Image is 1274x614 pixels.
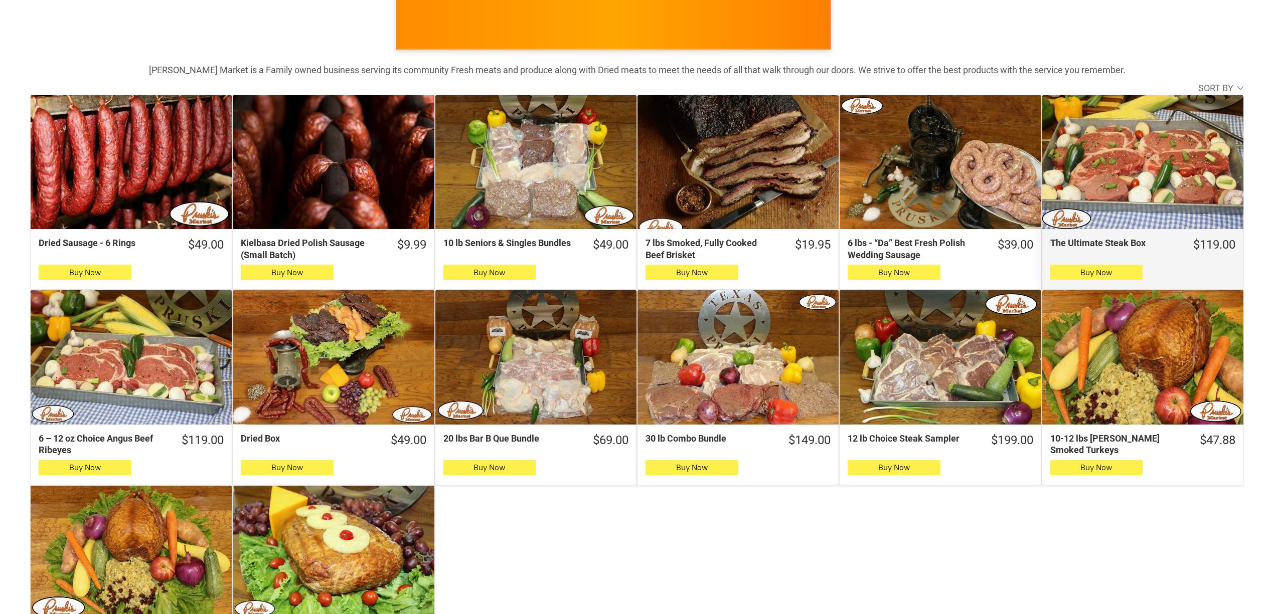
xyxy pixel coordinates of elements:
span: Buy Now [1080,268,1112,277]
div: $199.00 [991,433,1033,448]
a: $47.8810-12 lbs [PERSON_NAME] Smoked Turkeys [1042,433,1243,456]
a: $119.006 – 12 oz Choice Angus Beef Ribeyes [31,433,232,456]
div: $49.00 [188,237,224,253]
span: Buy Now [271,463,303,472]
span: Buy Now [676,463,708,472]
a: $49.00Dried Sausage - 6 Rings [31,237,232,253]
div: Dried Sausage - 6 Rings [39,237,170,249]
div: 20 lbs Bar B Que Bundle [443,433,574,444]
button: Buy Now [646,460,738,475]
span: Buy Now [878,268,910,277]
span: Buy Now [676,268,708,277]
span: Buy Now [271,268,303,277]
div: $47.88 [1200,433,1235,448]
a: $19.957 lbs Smoked, Fully Cooked Beef Brisket [638,237,839,261]
span: [PERSON_NAME] MARKET [825,19,1022,35]
div: $119.00 [182,433,224,448]
a: 6 lbs - “Da” Best Fresh Polish Wedding Sausage [840,95,1041,230]
div: $39.00 [998,237,1033,253]
span: Buy Now [69,463,101,472]
button: Buy Now [848,265,940,280]
div: Dried Box [241,433,372,444]
strong: [PERSON_NAME] Market is a Family owned business serving its community Fresh meats and produce alo... [149,65,1126,75]
div: $49.00 [593,237,628,253]
a: Dried Box [233,290,434,425]
span: Buy Now [69,268,101,277]
a: 30 lb Combo Bundle [638,290,839,425]
a: $149.0030 lb Combo Bundle [638,433,839,448]
a: 10 lb Seniors &amp; Singles Bundles [435,95,636,230]
div: $69.00 [593,433,628,448]
a: $49.00Dried Box [233,433,434,448]
button: Buy Now [39,460,131,475]
a: $39.006 lbs - “Da” Best Fresh Polish Wedding Sausage [840,237,1041,261]
a: The Ultimate Steak Box [1042,95,1243,230]
div: 30 lb Combo Bundle [646,433,770,444]
div: $119.00 [1193,237,1235,253]
button: Buy Now [848,460,940,475]
a: 10-12 lbs Pruski&#39;s Smoked Turkeys [1042,290,1243,425]
button: Buy Now [443,460,536,475]
div: $49.00 [391,433,426,448]
button: Buy Now [241,265,334,280]
div: $9.99 [397,237,426,253]
a: $9.99Kielbasa Dried Polish Sausage (Small Batch) [233,237,434,261]
div: 6 – 12 oz Choice Angus Beef Ribeyes [39,433,163,456]
a: 6 – 12 oz Choice Angus Beef Ribeyes [31,290,232,425]
div: $19.95 [795,237,831,253]
button: Buy Now [646,265,738,280]
a: Dried Sausage - 6 Rings [31,95,232,230]
span: Buy Now [1080,463,1112,472]
span: Buy Now [473,268,505,277]
a: $199.0012 lb Choice Steak Sampler [840,433,1041,448]
span: Buy Now [878,463,910,472]
a: $69.0020 lbs Bar B Que Bundle [435,433,636,448]
a: $49.0010 lb Seniors & Singles Bundles [435,237,636,253]
div: $149.00 [788,433,831,448]
div: The Ultimate Steak Box [1050,237,1175,249]
button: Buy Now [1050,460,1143,475]
button: Buy Now [1050,265,1143,280]
div: Kielbasa Dried Polish Sausage (Small Batch) [241,237,378,261]
a: 7 lbs Smoked, Fully Cooked Beef Brisket [638,95,839,230]
div: 6 lbs - “Da” Best Fresh Polish Wedding Sausage [848,237,979,261]
button: Buy Now [241,460,334,475]
button: Buy Now [443,265,536,280]
a: Kielbasa Dried Polish Sausage (Small Batch) [233,95,434,230]
a: $119.00The Ultimate Steak Box [1042,237,1243,253]
div: 10-12 lbs [PERSON_NAME] Smoked Turkeys [1050,433,1181,456]
div: 10 lb Seniors & Singles Bundles [443,237,574,249]
div: 12 lb Choice Steak Sampler [848,433,972,444]
span: Buy Now [473,463,505,472]
a: 20 lbs Bar B Que Bundle [435,290,636,425]
button: Buy Now [39,265,131,280]
a: 12 lb Choice Steak Sampler [840,290,1041,425]
div: 7 lbs Smoked, Fully Cooked Beef Brisket [646,237,776,261]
